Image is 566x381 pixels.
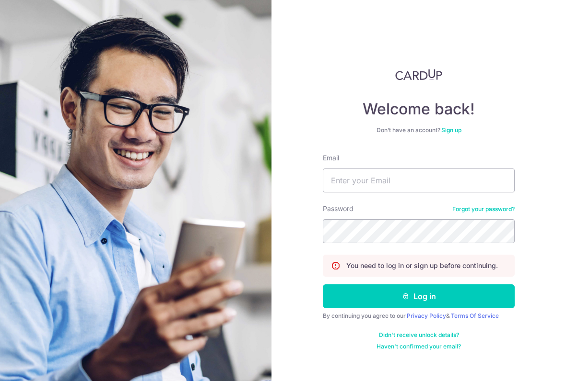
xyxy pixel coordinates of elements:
[323,100,515,119] h4: Welcome back!
[323,153,339,163] label: Email
[451,312,499,319] a: Terms Of Service
[452,205,515,213] a: Forgot your password?
[395,69,442,80] img: CardUp Logo
[323,204,354,213] label: Password
[323,312,515,320] div: By continuing you agree to our &
[407,312,446,319] a: Privacy Policy
[323,284,515,308] button: Log in
[441,126,461,134] a: Sign up
[323,168,515,192] input: Enter your Email
[323,126,515,134] div: Don’t have an account?
[379,331,459,339] a: Didn't receive unlock details?
[346,261,498,270] p: You need to log in or sign up before continuing.
[377,343,461,350] a: Haven't confirmed your email?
